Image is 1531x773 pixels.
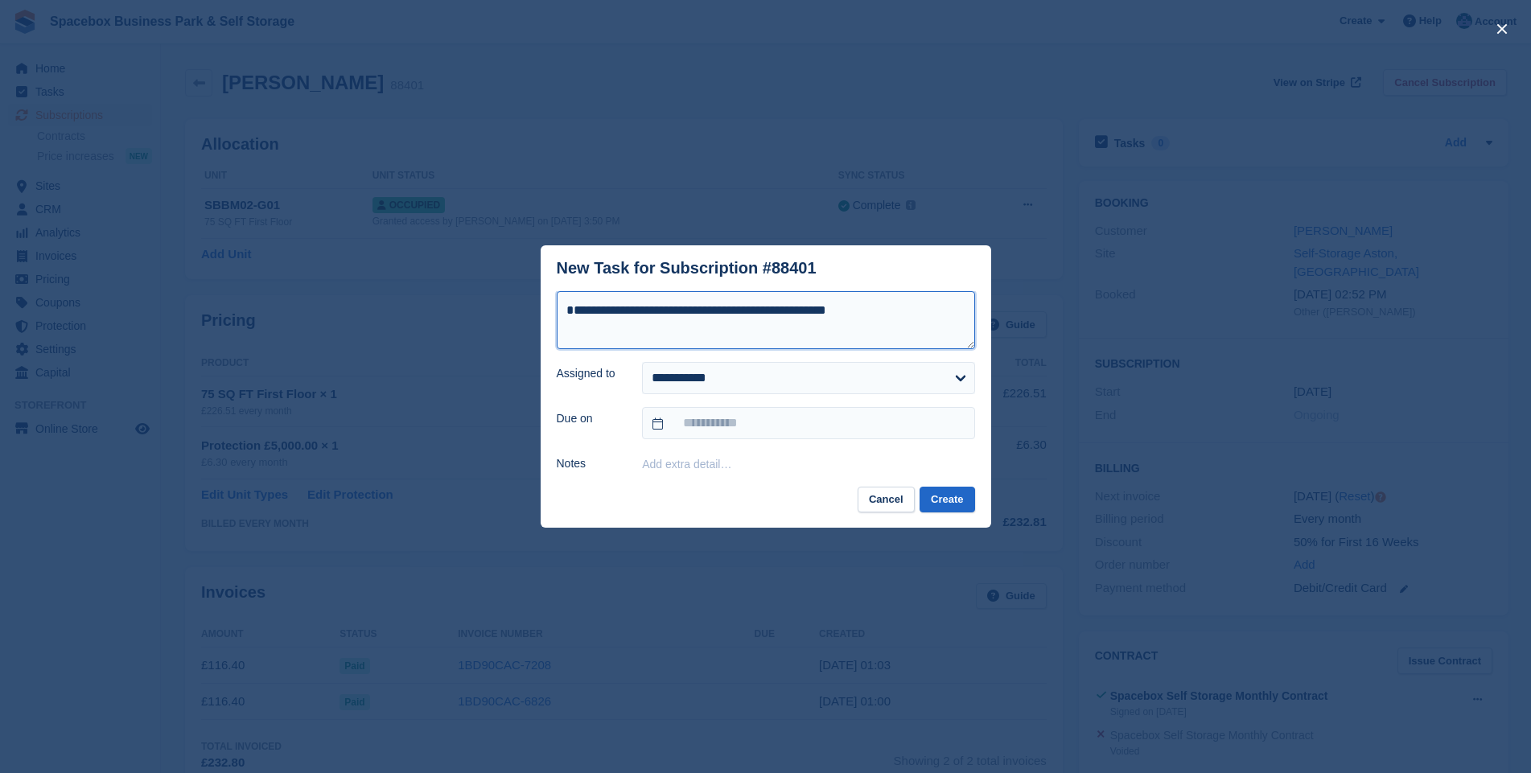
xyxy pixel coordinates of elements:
[557,365,624,382] label: Assigned to
[557,410,624,427] label: Due on
[642,458,731,471] button: Add extra detail…
[557,259,817,278] div: New Task for Subscription #88401
[1489,16,1515,42] button: close
[557,455,624,472] label: Notes
[920,487,974,513] button: Create
[858,487,915,513] button: Cancel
